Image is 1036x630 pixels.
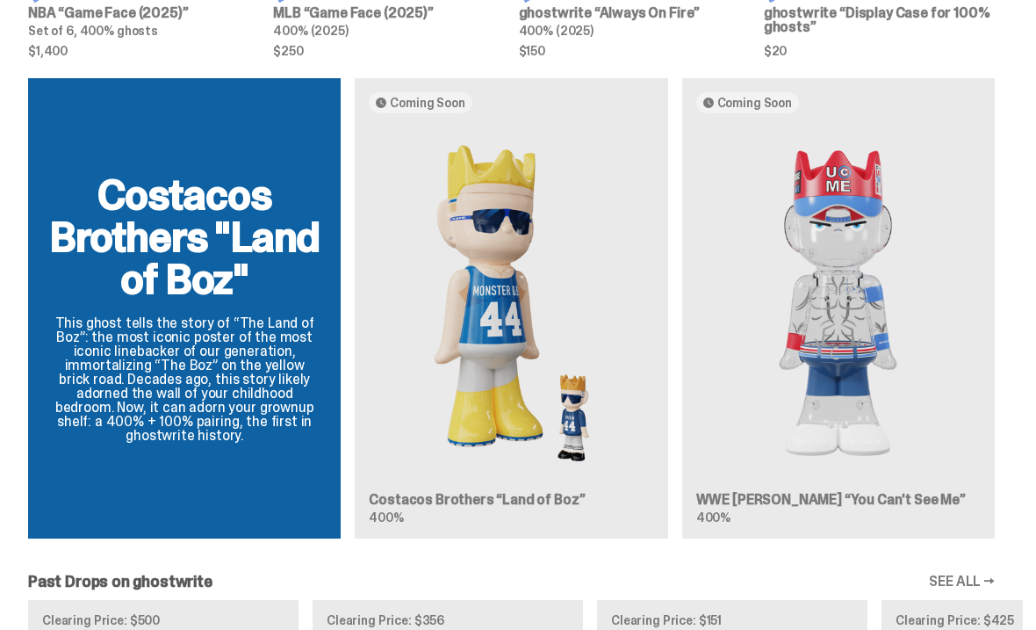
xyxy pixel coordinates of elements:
[369,494,653,508] h3: Costacos Brothers “Land of Boz”
[764,46,995,58] span: $20
[390,97,464,111] span: Coming Soon
[273,24,348,40] span: 400% (2025)
[28,7,259,21] h3: NBA “Game Face (2025)”
[273,46,504,58] span: $250
[717,97,792,111] span: Coming Soon
[42,615,284,627] p: Clearing Price: $500
[696,511,730,526] span: 400%
[519,24,594,40] span: 400% (2025)
[327,615,569,627] p: Clearing Price: $356
[28,46,259,58] span: $1,400
[49,175,320,301] h2: Costacos Brothers "Land of Boz"
[764,7,995,35] h3: ghostwrite “Display Case for 100% ghosts”
[369,511,403,526] span: 400%
[611,615,853,627] p: Clearing Price: $151
[519,7,750,21] h3: ghostwrite “Always On Fire”
[28,575,212,590] h2: Past Drops on ghostwrite
[369,128,653,480] img: Land of Boz
[273,7,504,21] h3: MLB “Game Face (2025)”
[929,576,995,590] a: SEE ALL →
[696,128,981,480] img: You Can't See Me
[49,317,320,444] p: This ghost tells the story of “The Land of Boz”: the most iconic poster of the most iconic lineba...
[28,24,158,40] span: Set of 6, 400% ghosts
[519,46,750,58] span: $150
[696,494,981,508] h3: WWE [PERSON_NAME] “You Can't See Me”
